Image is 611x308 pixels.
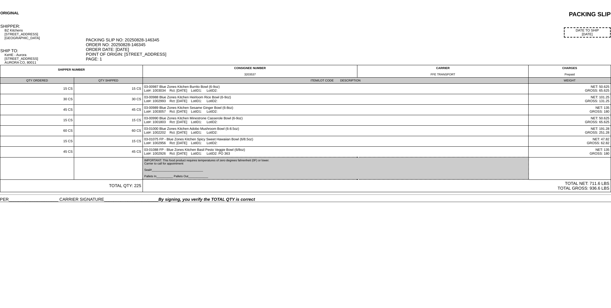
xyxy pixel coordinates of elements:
td: 15 CS [0,115,74,126]
td: IMPORTANT: This food product requires temperatures of zero degrees fahrenheit (0F) or lower. Carr... [143,157,528,179]
div: PACKING SLIP [192,11,611,18]
div: DATE TO SHIP [DATE] [564,27,611,38]
td: WEIGHT [529,78,611,84]
div: BZ Kitchens [STREET_ADDRESS] [GEOGRAPHIC_DATA] [4,29,85,40]
td: QTY SHIPPED [74,78,143,84]
td: CARRIER [357,65,529,78]
td: NET: 135 GROSS: 180 [529,147,611,157]
td: 45 CS [0,105,74,115]
td: 15 CS [0,136,74,147]
td: 03-00987 Blue Zones Kitchen Burrito Bowl (6-9oz) Lot#: 1003034 Rct: [DATE] LotID1: LotID2: [143,84,528,94]
td: 03-00988 Blue Zones Kitchen Heirloom Rice Bowl (6-9oz) Lot#: 1002993 Rct: [DATE] LotID1: LotID2: [143,94,528,105]
td: NET: 50.625 GROSS: 65.625 [529,115,611,126]
td: 15 CS [74,136,143,147]
td: 30 CS [0,94,74,105]
td: CONSIGNEE NUMBER [143,65,357,78]
td: NET: 101.25 GROSS: 131.25 [529,94,611,105]
div: SHIP TO: [0,48,85,53]
td: 45 CS [0,147,74,157]
td: 30 CS [74,94,143,105]
td: NET: 135 GROSS: 180 [529,105,611,115]
td: 03-01075 FP - Blue Zones Kitchen Spicy Sweet Hawaiian Bowl (6/8.5oz) Lot#: 1002956 Rct: [DATE] Lo... [143,136,528,147]
span: By signing, you verify the TOTAL QTY is correct [158,197,255,202]
td: 03-00990 Blue Zones Kitchen Minestrone Casserole Bowl (6-9oz) Lot#: 1001803 Rct: [DATE] LotID1: L... [143,115,528,126]
td: 15 CS [74,115,143,126]
td: 60 CS [0,126,74,136]
td: 45 CS [74,147,143,157]
td: NET: 47.82 GROSS: 62.82 [529,136,611,147]
td: 15 CS [74,84,143,94]
div: 3203537 [144,73,356,76]
td: 03-00989 Blue Zones Kitchen Sesame Ginger Bowl (6-8oz) Lot#: 1003057 Rct: [DATE] LotID1: LotID2: [143,105,528,115]
td: QTY ORDERED [0,78,74,84]
div: SHIPPER: [0,24,85,29]
div: Prepaid [530,73,609,76]
div: FFE TRANSPORT [359,73,527,76]
td: 03-01000 Blue Zones Kitchen Adobo Mushroom Bowl (6-8.5oz) Lot#: 1002202 Rct: [DATE] LotID1: LotID2: [143,126,528,136]
td: 60 CS [74,126,143,136]
td: 15 CS [0,84,74,94]
td: 03-01088 FP - Blue Zones Kitchen Basil Pesto Veggie Bowl (6/8oz) Lot#: 1002926 Rct: [DATE] LotID1... [143,147,528,157]
div: PACKING SLIP NO: 20250828-146345 ORDER NO: 20250828-146345 ORDER DATE: [DATE] POINT OF ORIGIN: [S... [86,38,611,61]
td: TOTAL NET: 711.6 LBS TOTAL GROSS: 936.6 LBS [143,179,611,192]
td: TOTAL QTY: 225 [0,179,143,192]
td: 45 CS [74,105,143,115]
td: NET: 50.625 GROSS: 65.625 [529,84,611,94]
td: NET: 191.28 GROSS: 251.28 [529,126,611,136]
div: KeHE - Aurora [STREET_ADDRESS] AURORA CO, 80011 [4,53,85,65]
td: ITEM/LOT CODE DESCRIPTION [143,78,528,84]
td: SHIPPER NUMBER [0,65,143,78]
td: CHARGES [529,65,611,78]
